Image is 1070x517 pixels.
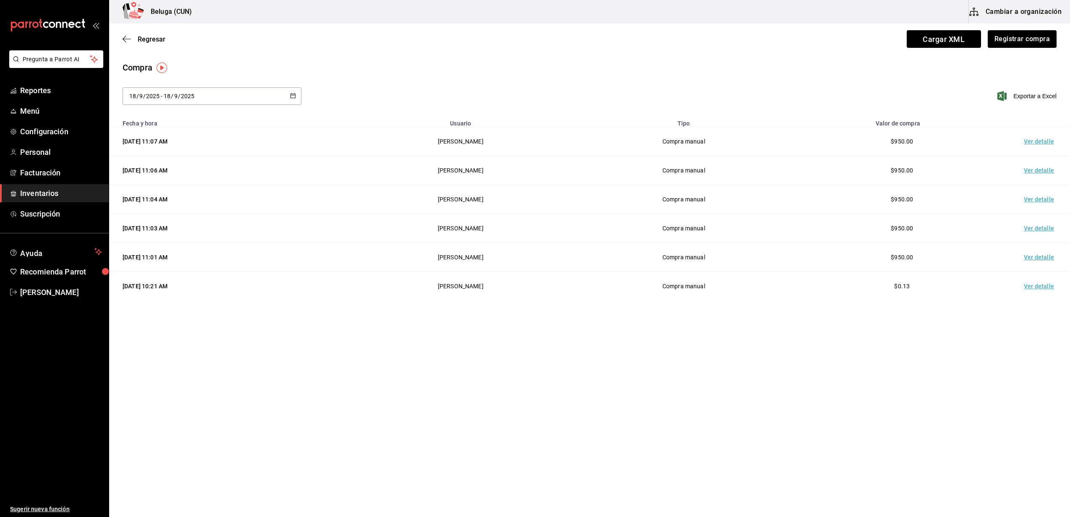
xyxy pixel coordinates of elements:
th: Fecha y hora [109,115,346,127]
td: [PERSON_NAME] [346,272,575,301]
span: Sugerir nueva función [10,505,102,514]
input: Year [181,93,195,99]
input: Year [146,93,160,99]
td: Ver detalle [1011,272,1070,301]
div: [DATE] 11:06 AM [123,166,336,175]
div: [DATE] 10:21 AM [123,282,336,290]
th: Usuario [346,115,575,127]
input: Month [174,93,178,99]
th: Tipo [575,115,793,127]
button: Regresar [123,35,165,43]
span: / [136,93,139,99]
td: [PERSON_NAME] [346,185,575,214]
span: Personal [20,146,102,158]
button: Registrar compra [988,30,1057,48]
input: Day [129,93,136,99]
span: Suscripción [20,208,102,219]
div: [DATE] 11:01 AM [123,253,336,261]
span: - [161,93,162,99]
button: Exportar a Excel [999,91,1057,101]
span: / [143,93,146,99]
span: Menú [20,105,102,117]
span: Inventarios [20,188,102,199]
span: $0.13 [894,283,910,290]
td: Compra manual [575,272,793,301]
td: [PERSON_NAME] [346,214,575,243]
button: open_drawer_menu [92,22,99,29]
span: Recomienda Parrot [20,266,102,277]
span: $950.00 [891,196,913,203]
th: Valor de compra [793,115,1011,127]
span: Pregunta a Parrot AI [23,55,90,64]
input: Day [163,93,171,99]
td: Ver detalle [1011,127,1070,156]
h3: Beluga (CUN) [144,7,192,17]
div: Compra [123,61,152,74]
div: [DATE] 11:03 AM [123,224,336,232]
img: Tooltip marker [157,63,167,73]
span: Reportes [20,85,102,96]
span: $950.00 [891,225,913,232]
td: Compra manual [575,156,793,185]
td: Compra manual [575,185,793,214]
td: [PERSON_NAME] [346,127,575,156]
span: Facturación [20,167,102,178]
td: Ver detalle [1011,185,1070,214]
td: Ver detalle [1011,243,1070,272]
span: Regresar [138,35,165,43]
span: $950.00 [891,254,913,261]
span: / [171,93,173,99]
td: Compra manual [575,214,793,243]
td: Compra manual [575,127,793,156]
td: Ver detalle [1011,214,1070,243]
span: Configuración [20,126,102,137]
button: Pregunta a Parrot AI [9,50,103,68]
span: Ayuda [20,247,91,257]
a: Pregunta a Parrot AI [6,61,103,70]
td: Ver detalle [1011,156,1070,185]
td: [PERSON_NAME] [346,156,575,185]
td: Compra manual [575,243,793,272]
span: $950.00 [891,138,913,145]
div: [DATE] 11:07 AM [123,137,336,146]
td: [PERSON_NAME] [346,243,575,272]
input: Month [139,93,143,99]
div: [DATE] 11:04 AM [123,195,336,204]
span: [PERSON_NAME] [20,287,102,298]
span: Cargar XML [907,30,981,48]
span: / [178,93,181,99]
span: $950.00 [891,167,913,174]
